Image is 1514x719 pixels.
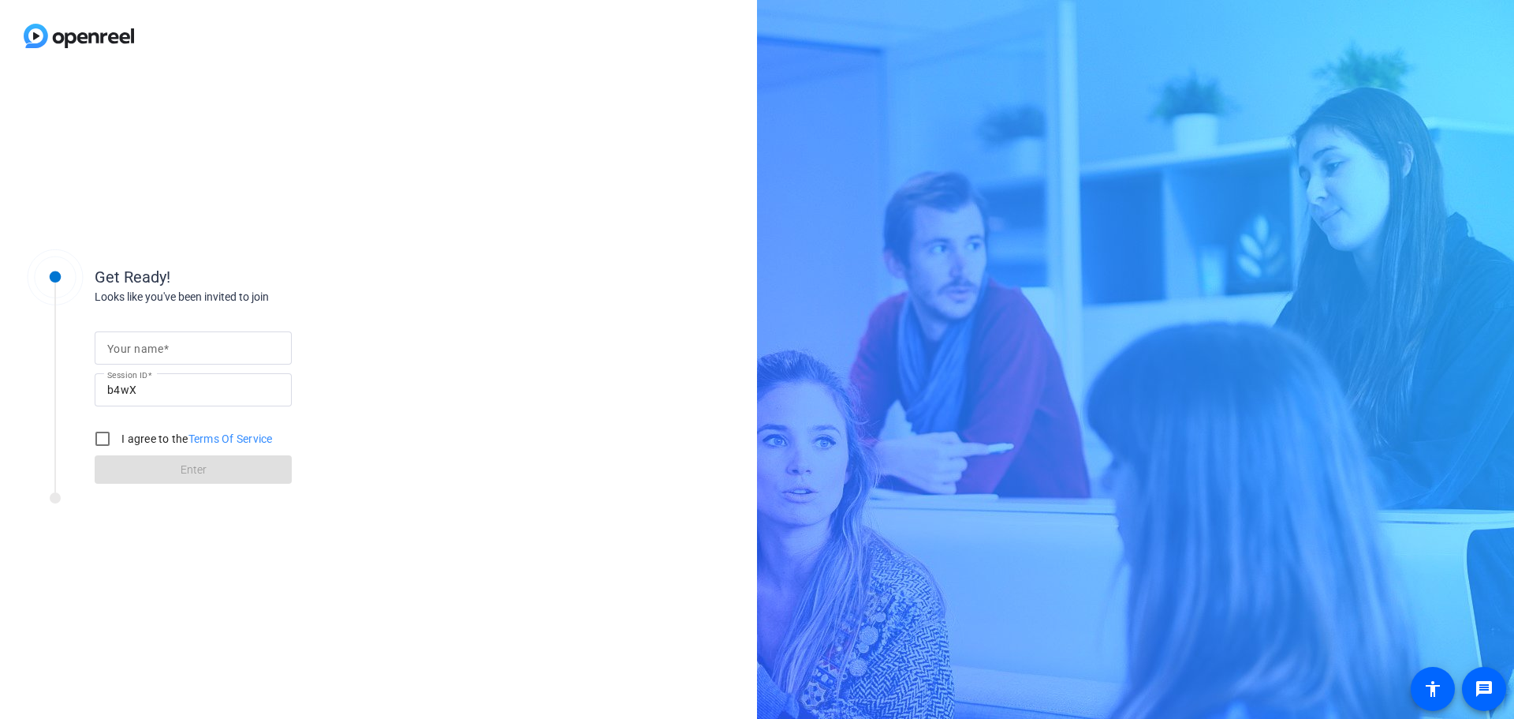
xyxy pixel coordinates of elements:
[1423,680,1442,698] mat-icon: accessibility
[107,343,163,355] mat-label: Your name
[188,433,273,445] a: Terms Of Service
[118,431,273,447] label: I agree to the
[107,370,147,380] mat-label: Session ID
[95,289,410,305] div: Looks like you've been invited to join
[95,265,410,289] div: Get Ready!
[1475,680,1493,698] mat-icon: message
